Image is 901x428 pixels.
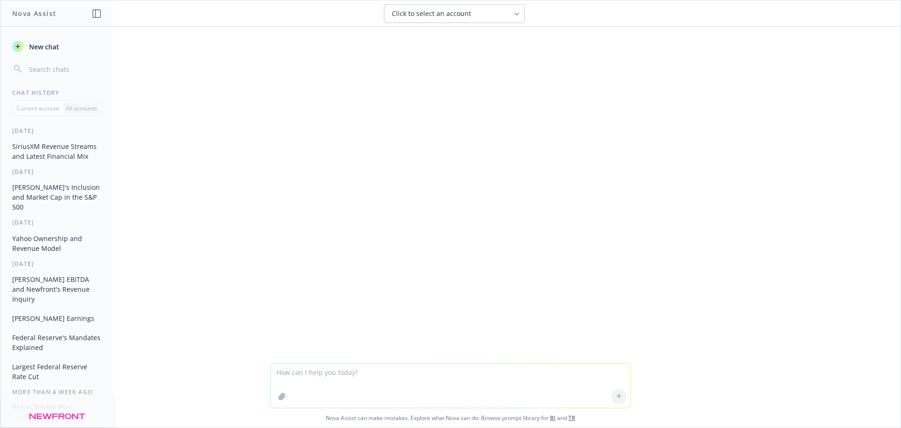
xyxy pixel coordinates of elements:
[12,8,56,18] h1: Nova Assist
[8,231,106,256] button: Yahoo Ownership and Revenue Model
[1,218,113,226] div: [DATE]
[1,168,113,176] div: [DATE]
[550,414,556,422] a: BI
[1,127,113,135] div: [DATE]
[568,414,575,422] a: TR
[4,408,897,428] span: Nova Assist can make mistakes. Explore what Nova can do: Browse prompt library for and
[27,62,102,76] input: Search chats
[1,89,113,97] div: Chat History
[1,260,113,268] div: [DATE]
[8,359,106,384] button: Largest Federal Reserve Rate Cut
[27,42,59,52] span: New chat
[17,104,59,112] p: Current account
[66,104,97,112] p: All accounts
[8,330,106,355] button: Federal Reserve's Mandates Explained
[8,311,106,326] button: [PERSON_NAME] Earnings
[392,9,471,18] span: Click to select an account
[1,388,113,396] div: More than a week ago
[8,179,106,215] button: [PERSON_NAME]'s Inclusion and Market Cap in the S&P 500
[8,38,106,55] button: New chat
[8,400,106,425] button: Rivian-Fidelity Plan Transition Summary
[8,272,106,307] button: [PERSON_NAME] EBITDA and Newfront's Revenue Inquiry
[384,4,525,23] button: Click to select an account
[8,139,106,164] button: SiriusXM Revenue Streams and Latest Financial Mix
